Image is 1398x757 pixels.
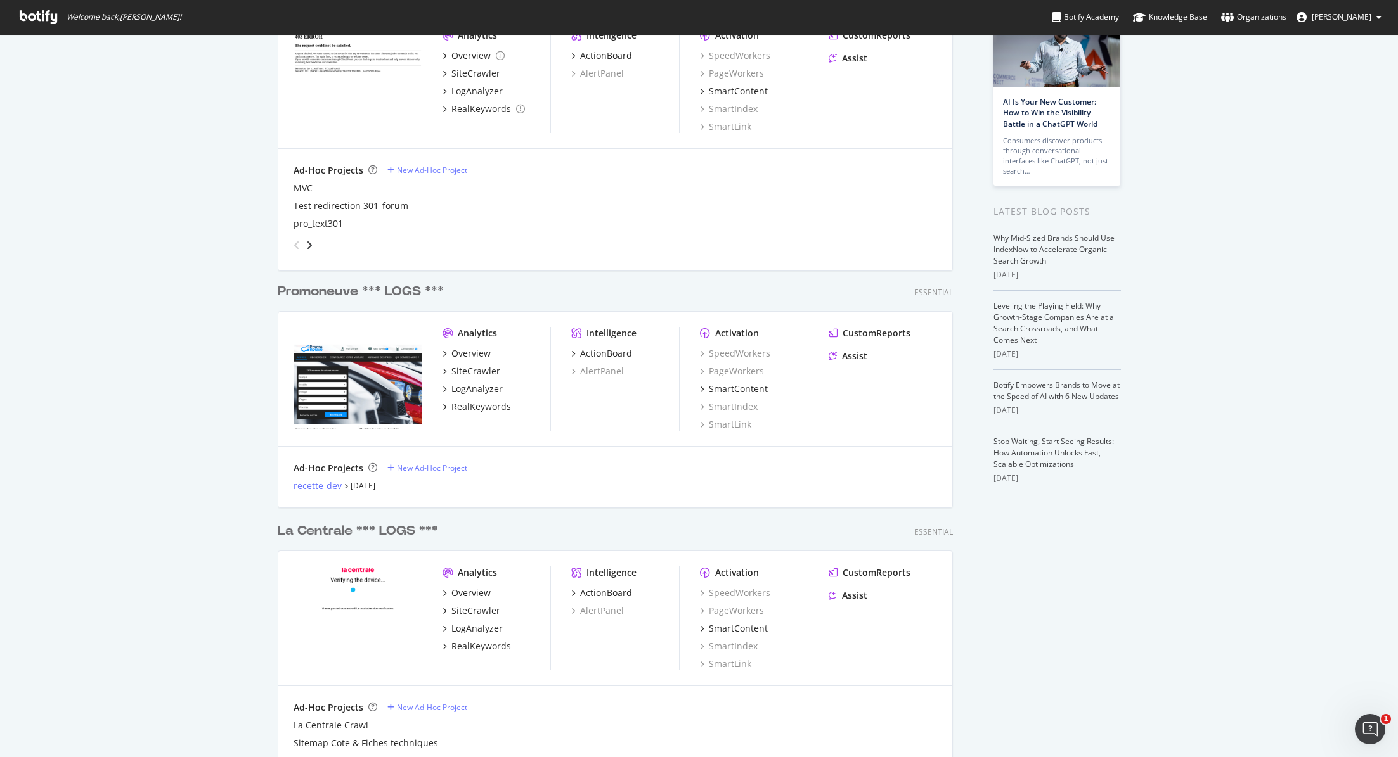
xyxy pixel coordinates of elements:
[451,604,500,617] div: SiteCrawler
[843,327,910,340] div: CustomReports
[451,365,500,378] div: SiteCrawler
[294,719,368,732] div: La Centrale Crawl
[580,587,632,599] div: ActionBoard
[443,383,503,395] a: LogAnalyzer
[443,640,511,652] a: RealKeywords
[709,622,768,635] div: SmartContent
[397,165,467,175] div: New Ad-Hoc Project
[700,658,751,670] a: SmartLink
[1003,136,1111,176] div: Consumers discover products through conversational interfaces like ChatGPT, not just search…
[443,365,500,378] a: SiteCrawler
[443,400,511,413] a: RealKeywords
[571,604,624,617] div: AlertPanel
[715,29,759,42] div: Activation
[700,365,764,378] a: PageWorkers
[571,347,632,360] a: ActionBoard
[294,200,408,212] a: Test redirection 301_forum
[571,587,632,599] a: ActionBoard
[1312,11,1371,22] span: NASSAR Léa
[305,239,314,251] div: angle-right
[700,640,758,652] a: SmartIndex
[294,480,342,492] a: recette-dev
[842,350,867,362] div: Assist
[580,49,632,62] div: ActionBoard
[351,480,375,491] a: [DATE]
[700,120,751,133] a: SmartLink
[571,49,632,62] a: ActionBoard
[451,67,500,80] div: SiteCrawler
[580,347,632,360] div: ActionBoard
[451,587,491,599] div: Overview
[451,347,491,360] div: Overview
[993,205,1121,219] div: Latest Blog Posts
[458,29,497,42] div: Analytics
[586,29,637,42] div: Intelligence
[67,12,181,22] span: Welcome back, [PERSON_NAME] !
[1003,96,1097,129] a: AI Is Your New Customer: How to Win the Visibility Battle in a ChatGPT World
[397,462,467,473] div: New Ad-Hoc Project
[451,383,503,395] div: LogAnalyzer
[586,566,637,579] div: Intelligence
[443,85,503,98] a: LogAnalyzer
[700,400,758,413] a: SmartIndex
[443,67,500,80] a: SiteCrawler
[993,436,1114,469] a: Stop Waiting, Start Seeing Results: How Automation Unlocks Fast, Scalable Optimizations
[914,526,953,537] div: Essential
[829,566,910,579] a: CustomReports
[700,85,768,98] a: SmartContent
[829,589,867,602] a: Assist
[387,702,467,713] a: New Ad-Hoc Project
[715,566,759,579] div: Activation
[829,327,910,340] a: CustomReports
[843,29,910,42] div: CustomReports
[700,67,764,80] a: PageWorkers
[993,405,1121,416] div: [DATE]
[451,400,511,413] div: RealKeywords
[451,49,491,62] div: Overview
[294,462,363,474] div: Ad-Hoc Projects
[993,232,1115,266] a: Why Mid-Sized Brands Should Use IndexNow to Accelerate Organic Search Growth
[443,587,491,599] a: Overview
[1052,11,1119,23] div: Botify Academy
[715,327,759,340] div: Activation
[993,3,1120,87] img: AI Is Your New Customer: How to Win the Visibility Battle in a ChatGPT World
[294,737,438,749] div: Sitemap Cote & Fiches techniques
[294,217,343,230] a: pro_text301
[993,348,1121,360] div: [DATE]
[700,383,768,395] a: SmartContent
[387,165,467,175] a: New Ad-Hoc Project
[451,103,511,115] div: RealKeywords
[451,85,503,98] div: LogAnalyzer
[458,327,497,340] div: Analytics
[993,300,1114,345] a: Leveling the Playing Field: Why Growth-Stage Companies Are at a Search Crossroads, and What Comes...
[458,566,497,579] div: Analytics
[443,49,505,62] a: Overview
[443,622,503,635] a: LogAnalyzer
[700,418,751,431] a: SmartLink
[294,182,313,194] a: MVC
[700,103,758,115] a: SmartIndex
[443,103,525,115] a: RealKeywords
[700,49,770,62] a: SpeedWorkers
[1381,714,1391,724] span: 1
[571,365,624,378] a: AlertPanel
[843,566,910,579] div: CustomReports
[387,462,467,473] a: New Ad-Hoc Project
[586,327,637,340] div: Intelligence
[700,604,764,617] a: PageWorkers
[1286,7,1392,27] button: [PERSON_NAME]
[1133,11,1207,23] div: Knowledge Base
[842,52,867,65] div: Assist
[993,269,1121,281] div: [DATE]
[443,604,500,617] a: SiteCrawler
[700,587,770,599] div: SpeedWorkers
